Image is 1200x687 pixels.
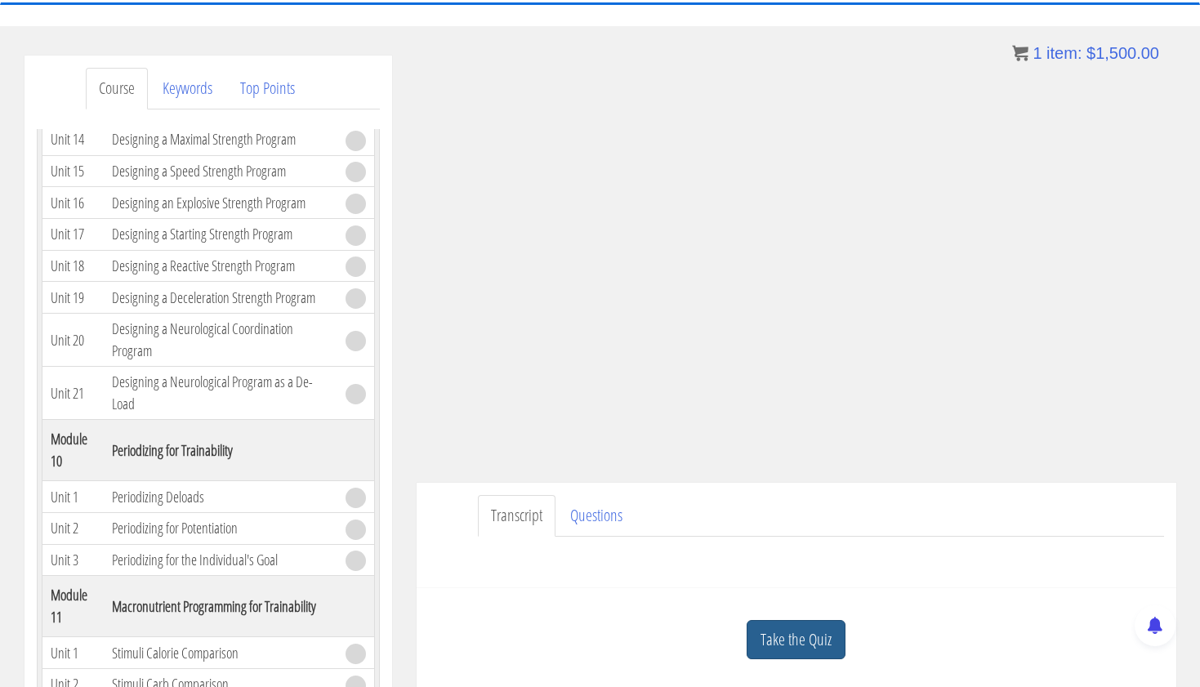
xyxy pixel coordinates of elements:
td: Designing an Explosive Strength Program [104,187,337,219]
span: $ [1086,44,1095,62]
td: Periodizing for the Individual's Goal [104,544,337,576]
td: Designing a Neurological Program as a De-Load [104,367,337,420]
img: icon11.png [1012,45,1028,61]
td: Designing a Reactive Strength Program [104,250,337,282]
span: item: [1046,44,1082,62]
td: Unit 1 [42,481,104,513]
a: Questions [557,495,636,537]
td: Unit 15 [42,155,104,187]
td: Unit 2 [42,512,104,544]
td: Stimuli Calorie Comparison [104,637,337,669]
td: Designing a Maximal Strength Program [104,123,337,155]
td: Unit 20 [42,314,104,367]
td: Designing a Speed Strength Program [104,155,337,187]
td: Unit 16 [42,187,104,219]
bdi: 1,500.00 [1086,44,1159,62]
a: 1 item: $1,500.00 [1012,44,1159,62]
a: Course [86,68,148,109]
th: Module 11 [42,576,104,637]
td: Designing a Starting Strength Program [104,218,337,250]
td: Unit 19 [42,282,104,314]
td: Unit 3 [42,544,104,576]
td: Designing a Neurological Coordination Program [104,314,337,367]
th: Periodizing for Trainability [104,420,337,481]
td: Periodizing Deloads [104,481,337,513]
td: Unit 18 [42,250,104,282]
span: 1 [1033,44,1042,62]
td: Unit 14 [42,123,104,155]
a: Top Points [227,68,308,109]
td: Unit 1 [42,637,104,669]
td: Unit 21 [42,367,104,420]
td: Unit 17 [42,218,104,250]
td: Designing a Deceleration Strength Program [104,282,337,314]
th: Macronutrient Programming for Trainability [104,576,337,637]
a: Take the Quiz [747,620,845,660]
a: Transcript [478,495,555,537]
td: Periodizing for Potentiation [104,512,337,544]
a: Keywords [149,68,225,109]
th: Module 10 [42,420,104,481]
